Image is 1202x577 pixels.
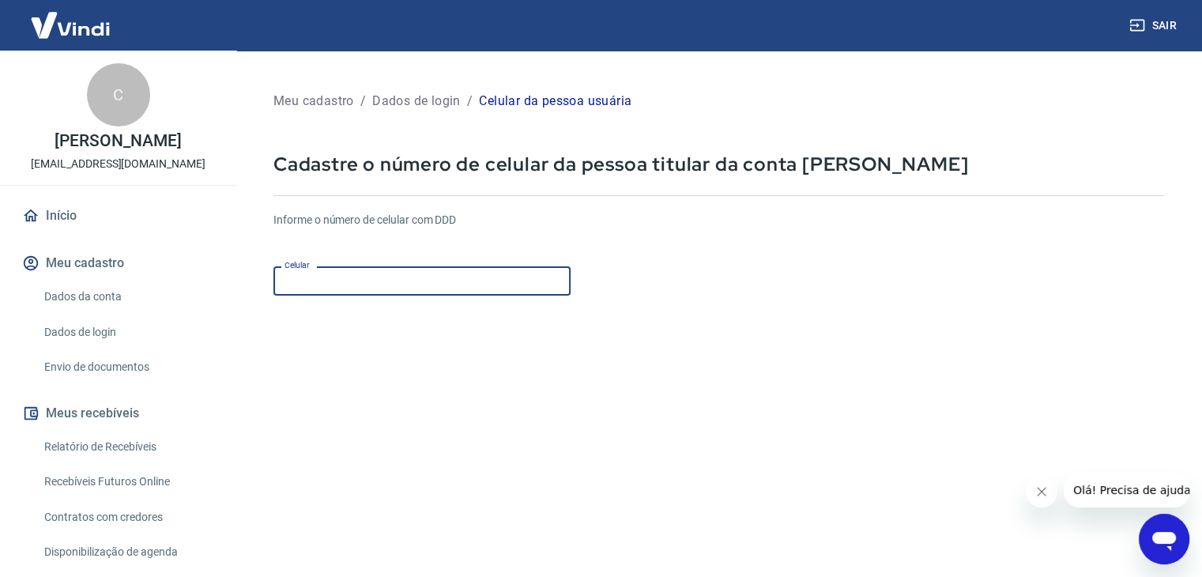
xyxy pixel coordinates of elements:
[479,92,631,111] p: Celular da pessoa usuária
[31,156,205,172] p: [EMAIL_ADDRESS][DOMAIN_NAME]
[19,246,217,281] button: Meu cadastro
[273,152,1164,176] p: Cadastre o número de celular da pessoa titular da conta [PERSON_NAME]
[19,1,122,49] img: Vindi
[360,92,366,111] p: /
[1026,476,1057,507] iframe: Fechar mensagem
[19,198,217,233] a: Início
[38,316,217,349] a: Dados de login
[55,133,181,149] p: [PERSON_NAME]
[1126,11,1183,40] button: Sair
[9,11,133,24] span: Olá! Precisa de ajuda?
[38,501,217,534] a: Contratos com credores
[467,92,473,111] p: /
[38,281,217,313] a: Dados da conta
[38,351,217,383] a: Envio de documentos
[273,212,1164,228] h6: Informe o número de celular com DDD
[284,259,310,271] label: Celular
[38,466,217,498] a: Recebíveis Futuros Online
[372,92,461,111] p: Dados de login
[1139,514,1189,564] iframe: Botão para abrir a janela de mensagens
[87,63,150,126] div: C
[19,396,217,431] button: Meus recebíveis
[38,431,217,463] a: Relatório de Recebíveis
[38,536,217,568] a: Disponibilização de agenda
[1064,473,1189,507] iframe: Mensagem da empresa
[273,92,354,111] p: Meu cadastro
